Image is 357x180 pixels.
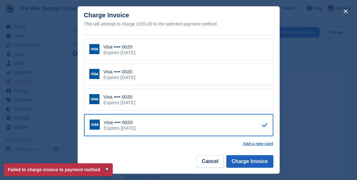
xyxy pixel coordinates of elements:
div: Visa •••• 0020 [104,69,135,75]
img: Visa Logo [89,44,99,54]
p: Failed to charge invoice to payment method [4,163,113,176]
img: Visa Logo [90,120,100,130]
img: Visa Logo [89,94,99,104]
div: Expires [DATE] [104,100,135,105]
div: Expires [DATE] [104,50,135,55]
div: Charge Invoice [84,12,273,28]
button: Cancel [196,155,223,168]
img: Visa Logo [89,69,99,79]
div: This will attempt to charge £150.00 to the selected payment method. [84,20,273,28]
button: Charge Invoice [226,155,273,168]
div: Visa •••• 0020 [104,94,135,100]
div: Visa •••• 0020 [104,44,135,50]
div: Expires [DATE] [104,125,136,131]
button: close [341,6,351,16]
div: Visa •••• 0020 [104,120,136,125]
a: Add a new card [243,141,273,146]
div: Expires [DATE] [104,75,135,80]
